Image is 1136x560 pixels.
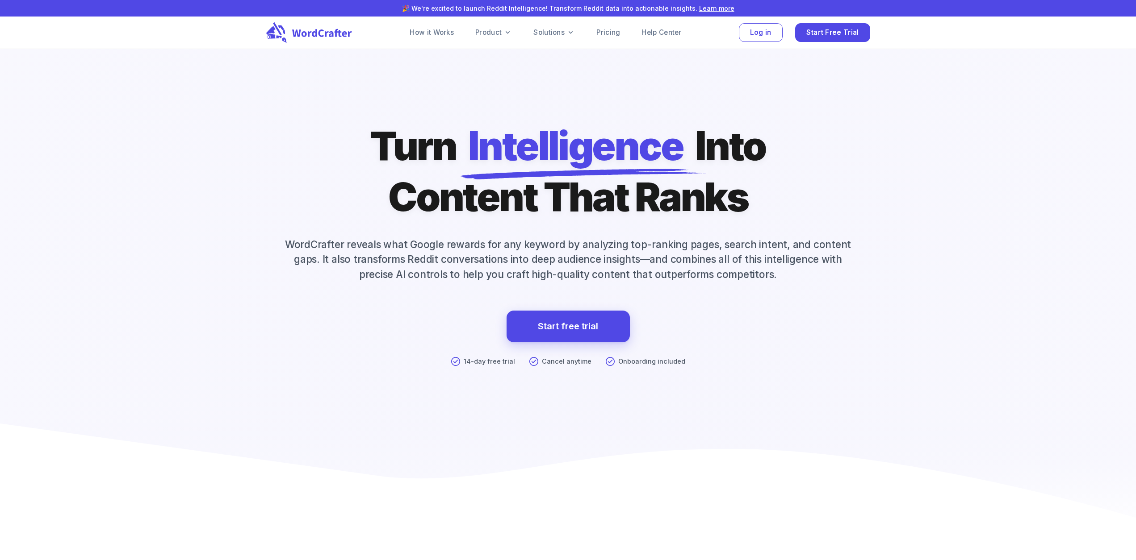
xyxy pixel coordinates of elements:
button: Start Free Trial [795,23,870,42]
span: Intelligence [468,120,683,171]
p: WordCrafter reveals what Google rewards for any keyword by analyzing top-ranking pages, search in... [266,237,870,282]
a: Start free trial [538,319,598,334]
p: Onboarding included [618,357,685,366]
a: How it Works [410,27,454,38]
p: 🎉 We're excited to launch Reddit Intelligence! Transform Reddit data into actionable insights. [177,4,960,13]
button: Log in [739,23,783,42]
a: Solutions [533,27,575,38]
a: Help Center [641,27,681,38]
p: Cancel anytime [542,357,591,366]
a: Product [475,27,512,38]
h1: Turn Into Content That Ranks [370,120,766,223]
span: Start Free Trial [806,27,859,39]
span: Log in [750,27,771,39]
a: Start free trial [507,311,630,343]
a: Learn more [699,4,734,12]
a: Pricing [596,27,620,38]
p: 14-day free trial [464,357,515,366]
